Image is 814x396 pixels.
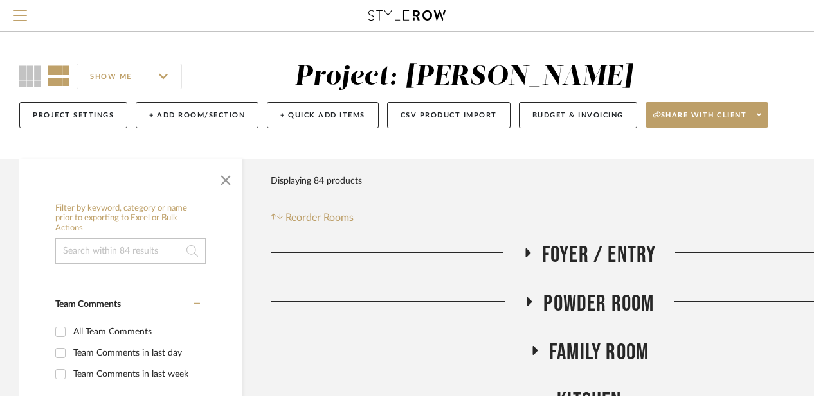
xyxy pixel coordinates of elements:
span: Powder Room [543,290,654,318]
button: Project Settings [19,102,127,128]
span: Foyer / Entry [542,241,656,269]
button: Share with client [646,102,769,128]
div: Team Comments in last week [73,364,197,384]
span: Team Comments [55,300,121,309]
div: All Team Comments [73,322,197,342]
span: Family Room [549,339,649,366]
button: CSV Product Import [387,102,511,128]
button: Close [213,165,239,191]
div: Team Comments in last day [73,343,197,363]
h6: Filter by keyword, category or name prior to exporting to Excel or Bulk Actions [55,203,206,234]
span: Share with client [653,110,747,130]
button: + Add Room/Section [136,102,258,128]
button: Budget & Invoicing [519,102,637,128]
div: Displaying 84 products [271,168,362,194]
input: Search within 84 results [55,238,206,264]
button: + Quick Add Items [267,102,379,128]
div: Project: [PERSON_NAME] [294,64,633,90]
button: Reorder Rooms [271,210,354,225]
span: Reorder Rooms [285,210,354,225]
